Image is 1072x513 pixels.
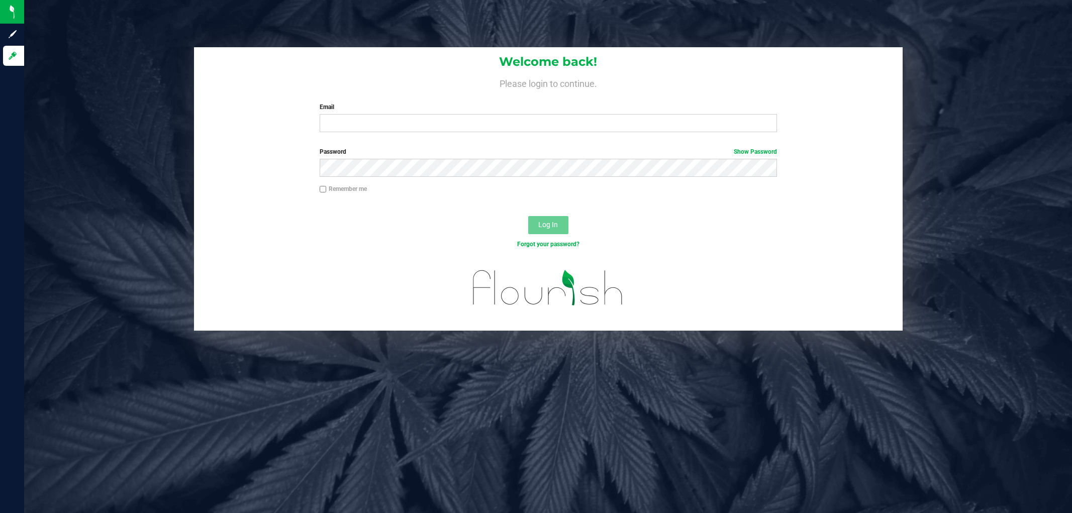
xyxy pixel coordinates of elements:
[8,29,18,39] inline-svg: Sign up
[517,241,579,248] a: Forgot your password?
[528,216,568,234] button: Log In
[320,186,327,193] input: Remember me
[734,148,777,155] a: Show Password
[459,259,637,316] img: flourish_logo.svg
[320,184,367,193] label: Remember me
[538,221,558,229] span: Log In
[194,76,903,88] h4: Please login to continue.
[320,148,346,155] span: Password
[8,51,18,61] inline-svg: Log in
[194,55,903,68] h1: Welcome back!
[320,102,777,112] label: Email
